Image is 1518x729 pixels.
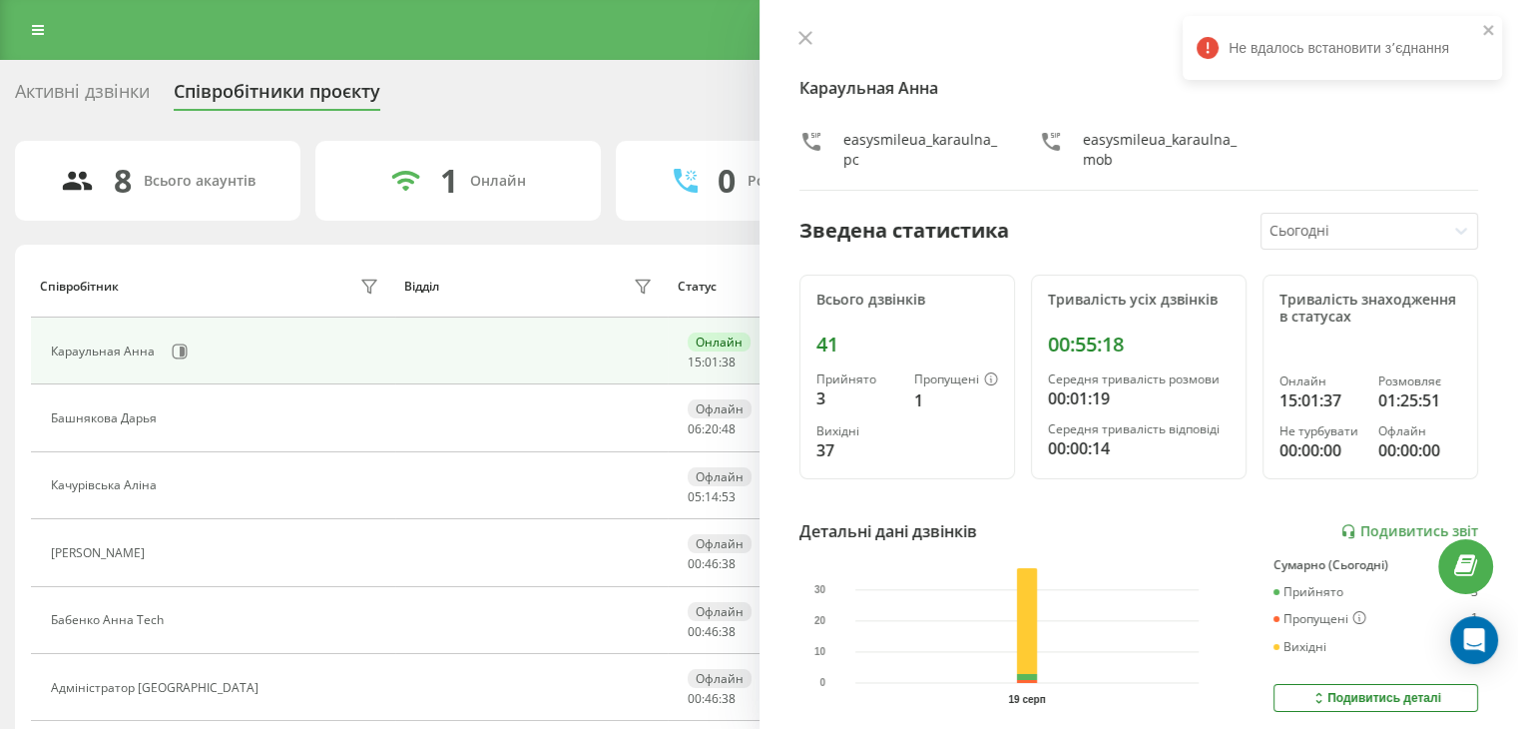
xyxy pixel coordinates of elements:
div: Офлайн [1378,424,1461,438]
div: Зведена статистика [799,216,1009,246]
span: 53 [722,488,736,505]
div: Статус [678,280,717,294]
div: Середня тривалість відповіді [1048,422,1230,436]
div: Розмовляє [1378,374,1461,388]
div: : : [688,625,736,639]
span: 48 [722,420,736,437]
div: Вихідні [1273,640,1326,654]
span: 46 [705,555,719,572]
div: 00:00:00 [1279,438,1362,462]
a: Подивитись звіт [1340,523,1478,540]
div: Open Intercom Messenger [1450,616,1498,664]
span: 00 [688,555,702,572]
span: 20 [705,420,719,437]
span: 00 [688,690,702,707]
div: easysmileua_karaulna_mob [1083,130,1239,170]
div: Тривалість знаходження в статусах [1279,292,1461,326]
text: 0 [819,678,825,689]
span: 01 [705,354,719,370]
div: : : [688,557,736,571]
text: 19 серп [1008,694,1045,705]
div: Башнякова Дарья [51,411,162,425]
div: Активні дзвінки [15,81,150,112]
text: 30 [814,584,826,595]
div: Співробітники проєкту [174,81,380,112]
div: Розмовляють [748,173,844,190]
div: Офлайн [688,669,752,688]
div: : : [688,692,736,706]
div: 3 [816,386,898,410]
span: 46 [705,690,719,707]
div: Всього дзвінків [816,292,998,309]
h4: Караульная Анна [799,76,1479,100]
div: 1 [440,162,458,200]
div: 00:55:18 [1048,333,1230,357]
div: easysmileua_karaulna_pc [843,130,999,170]
div: Всього акаунтів [144,173,255,190]
div: Прийнято [816,372,898,386]
div: Тривалість усіх дзвінків [1048,292,1230,309]
div: Пропущені [914,372,998,388]
div: : : [688,356,736,369]
div: 15:01:37 [1279,388,1362,412]
div: Онлайн [1279,374,1362,388]
div: Співробітник [40,280,119,294]
span: 38 [722,555,736,572]
button: close [1482,22,1496,41]
button: Подивитись деталі [1273,684,1478,712]
div: Онлайн [470,173,526,190]
div: Офлайн [688,534,752,553]
div: 3 [1471,585,1478,599]
div: Караульная Анна [51,345,160,359]
div: 00:01:19 [1048,386,1230,410]
div: 00:00:00 [1378,438,1461,462]
text: 20 [814,615,826,626]
div: Офлайн [688,399,752,418]
div: : : [688,422,736,436]
div: 01:25:51 [1378,388,1461,412]
div: Вихідні [816,424,898,438]
span: 38 [722,690,736,707]
div: Онлайн [688,333,751,352]
span: 00 [688,623,702,640]
div: Детальні дані дзвінків [799,519,977,543]
div: Офлайн [688,602,752,621]
div: Прийнято [1273,585,1343,599]
span: 15 [688,354,702,370]
div: Адміністратор [GEOGRAPHIC_DATA] [51,681,263,695]
div: Качурівська Аліна [51,478,162,492]
div: 0 [718,162,736,200]
div: Не вдалось встановити зʼєднання [1183,16,1502,80]
div: Сумарно (Сьогодні) [1273,558,1478,572]
div: [PERSON_NAME] [51,546,150,560]
div: 41 [816,333,998,357]
div: 1 [1471,611,1478,627]
span: 38 [722,623,736,640]
div: Відділ [404,280,439,294]
div: 1 [914,388,998,412]
div: : : [688,490,736,504]
div: Пропущені [1273,611,1366,627]
div: 37 [816,438,898,462]
span: 05 [688,488,702,505]
div: Бабенко Анна Tech [51,613,169,627]
span: 46 [705,623,719,640]
div: Подивитись деталі [1310,690,1441,706]
div: Середня тривалість розмови [1048,372,1230,386]
span: 06 [688,420,702,437]
span: 38 [722,354,736,370]
div: Офлайн [688,467,752,486]
span: 14 [705,488,719,505]
text: 10 [814,646,826,657]
div: 8 [114,162,132,200]
div: 00:00:14 [1048,436,1230,460]
div: Не турбувати [1279,424,1362,438]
